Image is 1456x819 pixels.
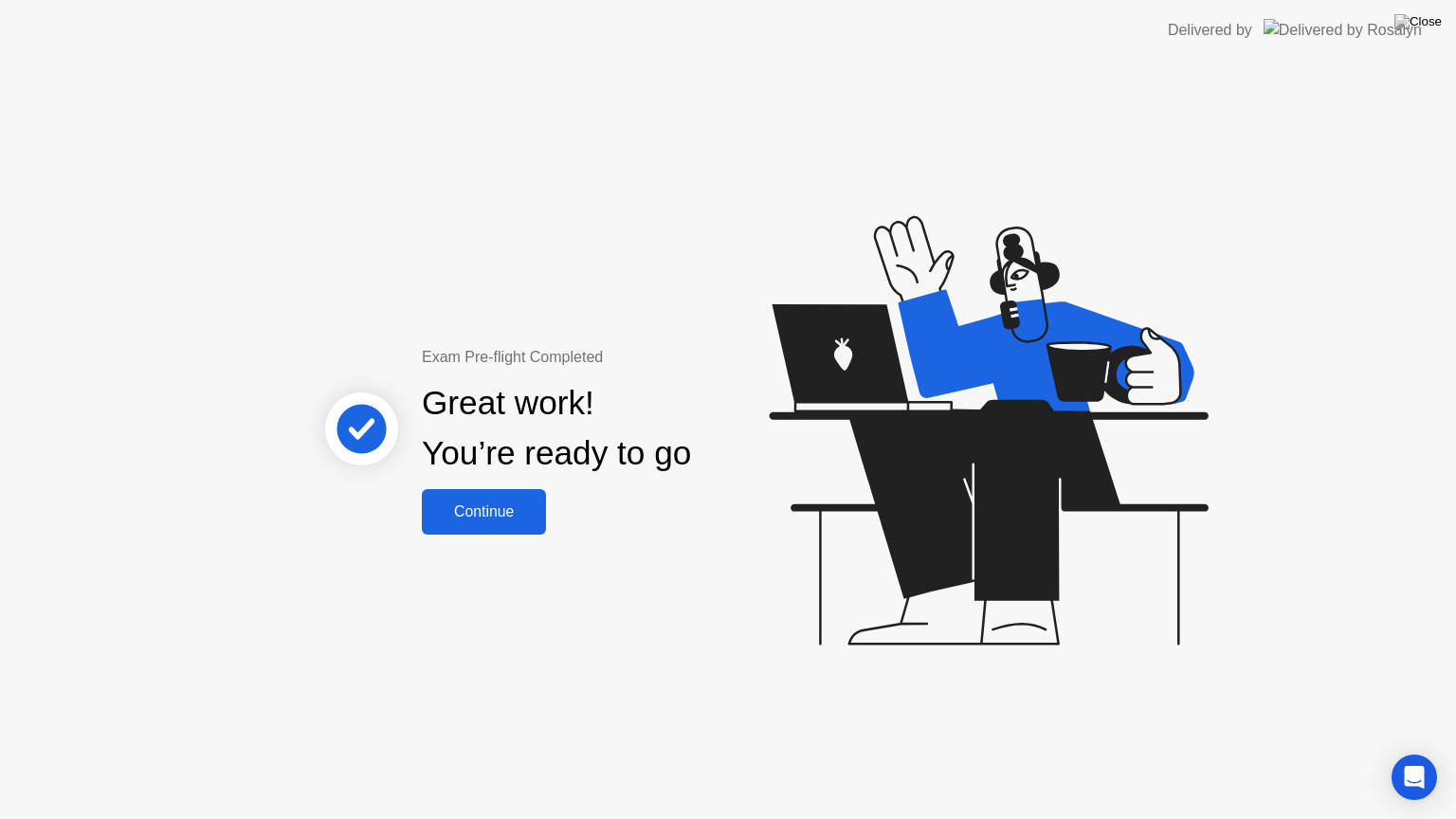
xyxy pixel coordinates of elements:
[1392,755,1437,800] div: Open Intercom Messenger
[1394,14,1442,29] img: Close
[428,503,540,520] div: Continue
[422,489,546,535] button: Continue
[1264,19,1422,41] img: Delivered by Rosalyn
[422,378,691,479] div: Great work! You’re ready to go
[1168,19,1252,42] div: Delivered by
[422,346,813,369] div: Exam Pre-flight Completed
